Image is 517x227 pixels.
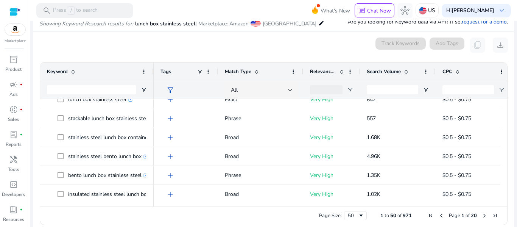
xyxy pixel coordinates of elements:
[390,212,396,219] span: 50
[318,19,324,28] mat-icon: edit
[20,208,23,211] span: fiber_manual_record
[449,212,460,219] span: Page
[442,153,471,160] span: $0.5 - $0.75
[225,92,296,107] p: Exact
[321,4,350,17] span: What's New
[442,172,471,179] span: $0.5 - $0.75
[68,168,148,183] p: bento lunch box stainless steel
[367,172,380,179] span: 1.35K
[47,68,68,75] span: Keyword
[367,85,418,94] input: Search Volume Filter Input
[348,212,358,219] div: 50
[385,212,389,219] span: to
[493,38,508,53] button: download
[461,212,464,219] span: 1
[446,8,494,13] p: Hi
[452,7,494,14] b: [PERSON_NAME]
[47,85,136,94] input: Keyword Filter Input
[310,186,353,202] p: Very High
[39,20,133,27] i: Showing Keyword Research results for:
[466,212,470,219] span: of
[358,7,366,15] span: chat
[310,149,353,164] p: Very High
[367,68,401,75] span: Search Volume
[8,116,19,123] p: Sales
[9,130,18,139] span: lab_profile
[442,96,471,103] span: $0.5 - $0.75
[355,3,394,18] button: chatChat Now
[166,190,175,199] span: add
[496,41,505,50] span: download
[166,114,175,123] span: add
[195,20,249,27] span: | Marketplace: Amazon
[310,92,353,107] p: Very High
[263,20,316,27] span: [GEOGRAPHIC_DATA]
[68,111,157,126] p: stackable lunch box stainless steel
[225,111,296,126] p: Phrase
[367,191,380,198] span: 1.02K
[428,213,434,219] div: First Page
[310,168,353,183] p: Very High
[20,108,23,111] span: fiber_manual_record
[225,149,296,164] p: Broad
[9,155,18,164] span: handyman
[438,213,444,219] div: Previous Page
[141,87,147,93] button: Open Filter Menu
[442,191,471,198] span: $0.5 - $0.75
[471,212,477,219] span: 20
[367,7,391,14] p: Chat Now
[68,149,148,164] p: stainless steel bento lunch box
[68,92,133,107] p: lunch box stainless steel
[367,134,380,141] span: 1.68K
[367,153,380,160] span: 4.96K
[9,91,18,98] p: Ads
[231,86,238,94] span: All
[9,205,18,214] span: book_4
[5,24,25,35] img: amazon.svg
[442,85,494,94] input: CPC Filter Input
[481,213,487,219] div: Next Page
[166,171,175,180] span: add
[6,141,22,148] p: Reports
[42,6,51,15] span: search
[397,3,413,18] button: hub
[3,216,24,223] p: Resources
[53,6,98,15] p: Press to search
[20,133,23,136] span: fiber_manual_record
[68,130,159,145] p: stainless steel lunch box containers
[5,38,26,44] p: Marketplace
[166,86,175,95] span: filter_alt
[310,130,353,145] p: Very High
[442,115,471,122] span: $0.5 - $0.75
[166,133,175,142] span: add
[68,6,75,15] span: /
[166,95,175,104] span: add
[225,168,296,183] p: Phrase
[2,191,25,198] p: Developers
[9,80,18,89] span: campaign
[403,212,412,219] span: 971
[498,87,505,93] button: Open Filter Menu
[225,186,296,202] p: Broad
[367,96,376,103] span: 842
[344,211,367,220] div: Page Size
[347,87,353,93] button: Open Filter Menu
[397,212,402,219] span: of
[428,4,435,17] p: US
[225,130,296,145] p: Broad
[166,152,175,161] span: add
[135,20,195,27] span: lunch box stainless steel
[5,66,22,73] p: Product
[9,105,18,114] span: donut_small
[380,212,383,219] span: 1
[400,6,410,15] span: hub
[8,166,19,173] p: Tools
[160,68,171,75] span: Tags
[442,134,471,141] span: $0.5 - $0.75
[423,87,429,93] button: Open Filter Menu
[492,213,498,219] div: Last Page
[442,68,452,75] span: CPC
[225,68,251,75] span: Match Type
[310,68,336,75] span: Relevance Score
[68,186,156,202] p: insulated stainless steel lunch box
